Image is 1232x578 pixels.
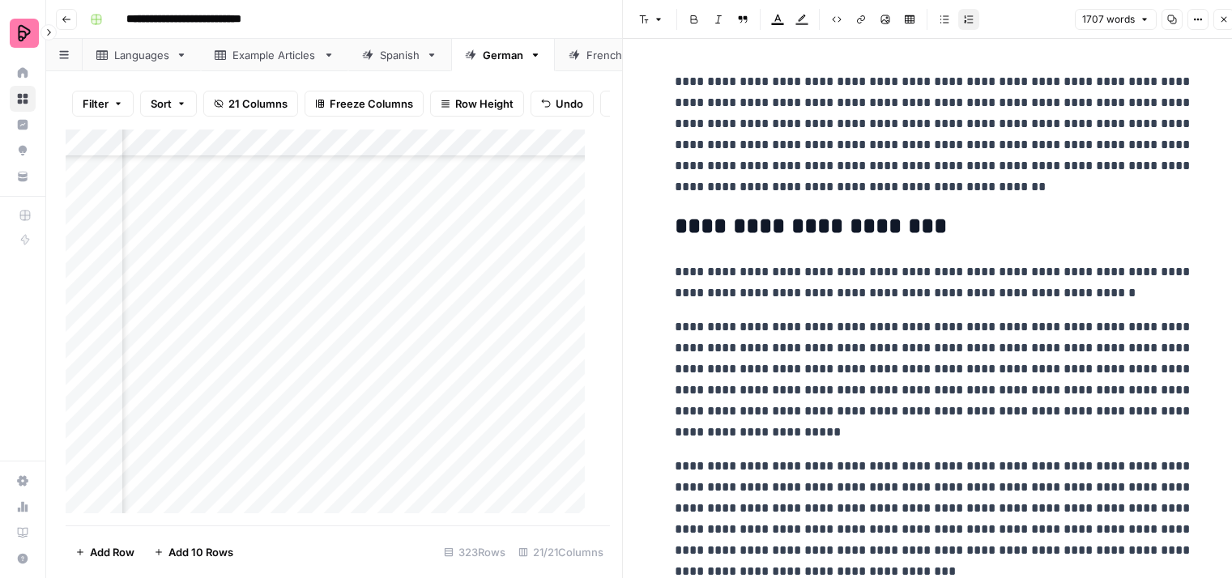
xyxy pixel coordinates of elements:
div: 21/21 Columns [512,539,610,565]
button: 21 Columns [203,91,298,117]
a: Browse [10,86,36,112]
img: Preply Logo [10,19,39,48]
button: 1707 words [1075,9,1157,30]
button: Row Height [430,91,524,117]
a: Learning Hub [10,520,36,546]
a: French [555,39,654,71]
span: Filter [83,96,109,112]
button: Freeze Columns [305,91,424,117]
button: Filter [72,91,134,117]
button: Add Row [66,539,144,565]
a: Your Data [10,164,36,189]
span: Undo [556,96,583,112]
a: Languages [83,39,201,71]
span: Freeze Columns [330,96,413,112]
a: Example Articles [201,39,348,71]
span: 1707 words [1082,12,1135,27]
button: Workspace: Preply [10,13,36,53]
div: 323 Rows [437,539,512,565]
span: Add Row [90,544,134,560]
a: Usage [10,494,36,520]
a: German [451,39,555,71]
button: Help + Support [10,546,36,572]
button: Undo [531,91,594,117]
div: Spanish [380,47,420,63]
span: Sort [151,96,172,112]
div: German [483,47,523,63]
span: Row Height [455,96,514,112]
a: Insights [10,112,36,138]
button: Add 10 Rows [144,539,243,565]
span: 21 Columns [228,96,288,112]
a: Home [10,60,36,86]
div: Languages [114,47,169,63]
a: Opportunities [10,138,36,164]
a: Spanish [348,39,451,71]
div: Example Articles [232,47,317,63]
button: Sort [140,91,197,117]
div: French [586,47,623,63]
span: Add 10 Rows [168,544,233,560]
a: Settings [10,468,36,494]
